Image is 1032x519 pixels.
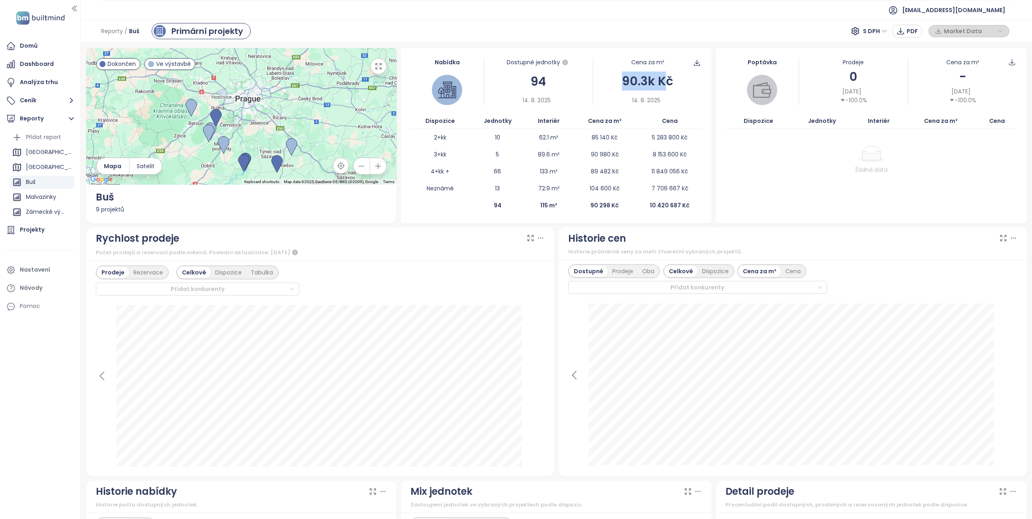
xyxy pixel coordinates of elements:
div: Historie cen [568,231,626,246]
p: 10 420 687 Kč [650,201,689,210]
button: Ceník [4,93,76,109]
div: [GEOGRAPHIC_DATA] [10,146,74,159]
div: Rychlost prodeje [96,231,179,246]
p: 89.6 m² [538,150,560,159]
td: 3+kk [410,146,469,163]
p: 13 [495,184,500,193]
span: Satelit [137,162,154,171]
div: Přidat report [10,131,74,144]
div: Dispozice [211,267,246,278]
th: Interiér [526,113,572,129]
div: Analýza trhu [20,77,58,87]
span: [EMAIL_ADDRESS][DOMAIN_NAME] [902,0,1005,20]
a: Terms [383,179,394,184]
button: Reporty [4,111,76,127]
div: Nabídka [410,58,483,67]
div: 94 [484,72,593,91]
div: Detail prodeje [725,484,794,499]
div: button [933,25,1005,37]
th: Interiér [853,113,905,129]
span: caret-down [949,97,955,103]
div: Tabulka [246,267,277,278]
div: Historie počtu dostupných jednotek. [96,501,387,509]
th: Jednotky [791,113,853,129]
span: / [125,24,127,38]
th: Jednotky [469,113,526,129]
div: Buš [26,177,36,187]
td: 2+kk [410,129,469,146]
div: Rezervace [129,267,167,278]
div: Historie nabídky [96,484,177,499]
div: [GEOGRAPHIC_DATA] [10,161,74,174]
p: 85 140 Kč [592,133,618,142]
a: Dashboard [4,56,76,72]
p: 10 [495,133,500,142]
div: 9 projektů [96,205,387,214]
div: Zastoupení jednotek ve vybraných projektech podle dispozic. [410,501,702,509]
a: primary [152,23,251,39]
div: [GEOGRAPHIC_DATA] [26,147,72,157]
div: -100.0% [949,96,976,105]
div: Procentuální podíl dostupných, prodaných a rezervovaných jednotek podle dispozice. [725,501,1017,509]
div: Zámecké výhledy 2 [10,206,74,219]
span: Ve výstavbě [156,59,191,68]
button: PDF [892,25,922,38]
div: - [908,67,1017,86]
td: Neznámé [410,180,469,197]
a: Open this area in Google Maps (opens a new window) [88,174,115,185]
p: 104 600 Kč [590,184,620,193]
a: Analýza trhu [4,74,76,91]
span: Reporty [101,24,123,38]
th: Dispozice [410,113,469,129]
div: Celkově [664,266,698,277]
button: Mapa [97,158,129,174]
p: 90 298 Kč [590,201,619,210]
div: -100.0% [840,96,867,105]
div: Buš [10,176,74,189]
div: Malvazinky [26,192,56,202]
div: Dostupné [569,266,608,277]
th: Cena za m² [572,113,637,129]
span: [DATE] [842,87,861,96]
div: Zámecké výhledy 2 [26,207,64,217]
button: Keyboard shortcuts [244,179,279,185]
div: Počet prodejů a rezervací podle měsíců. Poslední aktualizace: [DATE] [96,248,545,257]
div: Cena [781,266,805,277]
span: Buš [129,24,140,38]
a: Nastavení [4,262,76,278]
span: caret-down [840,97,846,103]
th: Cena [977,113,1017,129]
p: 8 153 600 Kč [653,150,687,159]
div: Projekty [20,225,44,235]
div: 0 [799,67,908,86]
p: 133 m² [540,167,558,176]
img: Google [88,174,115,185]
a: Domů [4,38,76,54]
div: Nastavení [20,265,50,275]
div: Dashboard [20,59,54,69]
div: Cena za m² [738,266,781,277]
div: Pomoc [20,301,40,311]
div: Cena za m² [631,58,664,67]
div: Historie průměrné ceny za metr čtvereční vybraných projektů. [568,248,1017,256]
span: PDF [907,27,918,36]
a: Návody [4,280,76,296]
span: 14. 8. 2025 [632,96,660,105]
p: 5 283 800 Kč [652,133,687,142]
p: 11 849 056 Kč [651,167,688,176]
p: 94 [494,201,501,210]
div: Dispozice [698,266,733,277]
p: 5 [496,150,499,159]
p: 66 [494,167,501,176]
div: Domů [20,41,38,51]
span: Market Data [944,25,996,37]
div: Návody [20,283,42,293]
p: 72.9 m² [538,184,560,193]
span: 14. 8. 2025 [522,96,551,105]
div: [GEOGRAPHIC_DATA] [26,162,72,172]
span: S DPH [863,25,887,37]
div: Cena za m² [946,58,979,67]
